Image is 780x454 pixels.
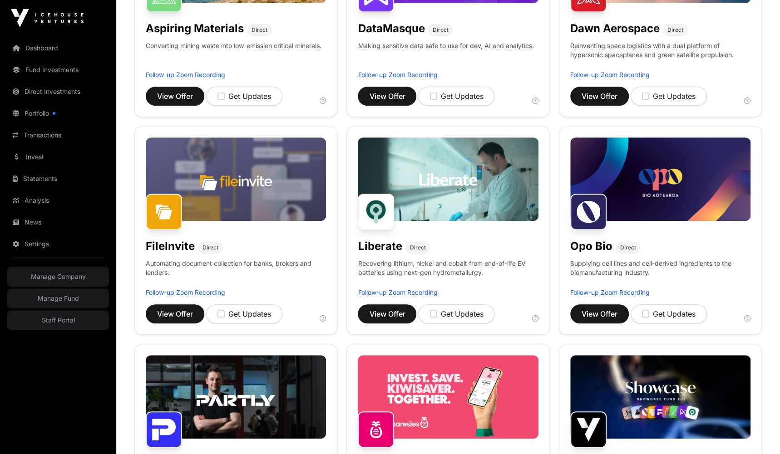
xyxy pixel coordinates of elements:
img: Partly [146,411,182,448]
a: Transactions [7,125,109,145]
span: Direct [202,244,218,251]
div: Get Updates [429,91,483,102]
span: View Offer [157,91,193,102]
a: Dashboard [7,38,109,58]
button: View Offer [358,304,416,323]
a: Follow-up Zoom Recording [570,288,650,296]
img: Showcase-Fund-Banner-1.jpg [570,355,750,439]
a: Follow-up Zoom Recording [570,71,650,78]
a: Statements [7,169,109,189]
button: View Offer [570,304,629,323]
a: Follow-up Zoom Recording [146,288,225,296]
button: Get Updates [418,87,494,106]
img: Opo Bio [570,194,607,230]
h1: DataMasque [358,21,425,36]
p: Making sensitive data safe to use for dev, AI and analytics. [358,41,533,70]
a: Follow-up Zoom Recording [358,71,437,78]
a: Fund Investments [7,60,109,80]
iframe: Chat Widget [735,410,780,454]
span: View Offer [157,308,193,319]
button: Get Updates [418,304,494,323]
span: View Offer [369,308,405,319]
a: Manage Fund [7,288,109,308]
h1: Dawn Aerospace [570,21,660,36]
div: Get Updates [642,308,696,319]
img: Liberate [358,194,394,230]
span: Direct [410,244,425,251]
h1: FileInvite [146,239,195,254]
img: FileInvite [146,194,182,230]
div: Get Updates [429,308,483,319]
p: Automating document collection for banks, brokers and lenders. [146,259,326,288]
button: View Offer [358,87,416,106]
h1: Aspiring Materials [146,21,244,36]
span: Direct [432,26,448,34]
img: Sharesies-Banner.jpg [358,355,538,439]
img: Opo-Bio-Banner.jpg [570,137,750,221]
a: Direct Investments [7,82,109,102]
button: Get Updates [206,87,282,106]
span: Direct [252,26,267,34]
p: Converting mining waste into low-emission critical minerals. [146,41,321,70]
div: Get Updates [217,308,271,319]
a: Portfolio [7,103,109,123]
p: Reinventing space logistics with a dual platform of hypersonic spaceplanes and green satellite pr... [570,41,750,70]
img: Showcase Fund XIII [570,411,607,448]
img: Liberate-Banner.jpg [358,137,538,221]
div: Get Updates [217,91,271,102]
a: News [7,212,109,232]
button: Get Updates [206,304,282,323]
span: Direct [667,26,683,34]
span: Direct [620,244,636,251]
div: Get Updates [642,91,696,102]
span: View Offer [582,91,617,102]
button: View Offer [570,87,629,106]
img: Icehouse Ventures Logo [11,9,84,27]
a: Staff Portal [7,310,109,330]
img: Sharesies [358,411,394,448]
button: View Offer [146,304,204,323]
a: Invest [7,147,109,167]
a: Manage Company [7,267,109,287]
button: Get Updates [631,304,707,323]
button: Get Updates [631,87,707,106]
span: View Offer [369,91,405,102]
a: Follow-up Zoom Recording [358,288,437,296]
button: View Offer [146,87,204,106]
img: Partly-Banner.jpg [146,355,326,439]
p: Supplying cell lines and cell-derived ingredients to the biomanufacturing industry. [570,259,750,277]
a: Follow-up Zoom Recording [146,71,225,78]
a: Analysis [7,190,109,210]
a: Settings [7,234,109,254]
p: Recovering lithium, nickel and cobalt from end-of-life EV batteries using next-gen hydrometallurgy. [358,259,538,288]
img: File-Invite-Banner.jpg [146,137,326,221]
h1: Liberate [358,239,402,254]
h1: Opo Bio [570,239,612,254]
span: View Offer [582,308,617,319]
